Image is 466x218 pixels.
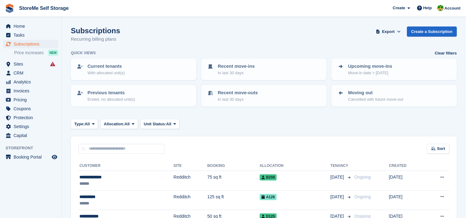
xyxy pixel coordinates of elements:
a: menu [3,95,58,104]
span: Account [444,5,460,11]
p: Upcoming move-ins [348,63,392,70]
button: Allocation: All [100,119,138,129]
span: Settings [14,122,51,131]
span: All [85,121,90,127]
a: Price increases NEW [14,49,58,56]
a: Recent move-ins In last 30 days [202,59,326,79]
a: menu [3,22,58,30]
img: stora-icon-8386f47178a22dfd0bd8f6a31ec36ba5ce8667c1dd55bd0f319d3a0aa187defe.svg [5,4,14,13]
td: [DATE] [389,190,424,210]
a: Upcoming move-ins Move-in date > [DATE] [332,59,456,79]
th: Created [389,161,424,171]
p: Recent move-ins [218,63,255,70]
span: All [166,121,172,127]
p: In last 30 days [218,70,255,76]
a: Recent move-outs In last 30 days [202,86,326,106]
a: Preview store [51,153,58,161]
span: Invoices [14,87,51,95]
th: Customer [78,161,173,171]
button: Type: All [71,119,98,129]
th: Site [173,161,207,171]
i: Smart entry sync failures have occurred [50,62,55,67]
span: Protection [14,113,51,122]
a: Moving out Cancelled with future move-out [332,86,456,106]
span: Coupons [14,104,51,113]
a: menu [3,131,58,140]
p: Previous tenants [87,89,135,96]
span: [DATE] [330,174,345,180]
th: Allocation [260,161,330,171]
p: Recurring billing plans [71,36,120,43]
span: Sites [14,60,51,68]
span: Allocation: [104,121,124,127]
td: 75 sq ft [207,171,260,191]
span: CRM [14,69,51,77]
span: [DATE] [330,194,345,200]
p: Move-in date > [DATE] [348,70,392,76]
p: Moving out [348,89,403,96]
span: Analytics [14,78,51,86]
a: menu [3,87,58,95]
p: Ended, no allocated unit(s) [87,96,135,103]
td: 125 sq ft [207,190,260,210]
a: menu [3,31,58,39]
span: Pricing [14,95,51,104]
span: Sort [437,146,445,152]
td: Redditch [173,171,207,191]
a: Previous tenants Ended, no allocated unit(s) [71,86,196,106]
h6: Quick views [71,50,96,56]
span: Subscriptions [14,40,51,48]
a: Create a Subscription [407,26,457,37]
span: Tasks [14,31,51,39]
button: Export [375,26,402,37]
span: All [124,121,130,127]
td: Redditch [173,190,207,210]
span: Price increases [14,50,44,56]
a: menu [3,113,58,122]
a: menu [3,69,58,77]
th: Tenancy [330,161,352,171]
span: Export [382,29,395,35]
span: Type: [74,121,85,127]
span: Storefront [6,145,61,151]
a: Clear filters [435,50,457,56]
span: A126 [260,194,277,200]
a: menu [3,153,58,161]
span: B208 [260,174,277,180]
a: Current tenants With allocated unit(s) [71,59,196,79]
a: menu [3,104,58,113]
span: Booking Portal [14,153,51,161]
span: Ongoing [355,194,371,199]
span: Unit Status: [144,121,166,127]
span: Home [14,22,51,30]
a: StoreMe Self Storage [17,3,71,13]
img: StorMe [437,5,444,11]
a: menu [3,78,58,86]
p: Cancelled with future move-out [348,96,403,103]
a: menu [3,122,58,131]
p: Current tenants [87,63,125,70]
h1: Subscriptions [71,26,120,35]
p: In last 30 days [218,96,258,103]
a: menu [3,60,58,68]
span: Ongoing [355,175,371,180]
p: Recent move-outs [218,89,258,96]
p: With allocated unit(s) [87,70,125,76]
span: Help [423,5,432,11]
td: [DATE] [389,171,424,191]
span: Create [393,5,405,11]
a: menu [3,40,58,48]
span: Capital [14,131,51,140]
button: Unit Status: All [140,119,180,129]
div: NEW [48,50,58,56]
th: Booking [207,161,260,171]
